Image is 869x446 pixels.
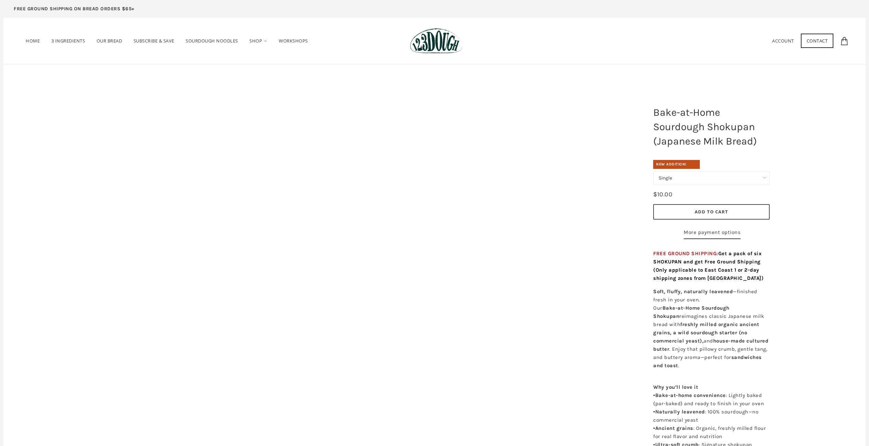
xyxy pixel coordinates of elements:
[653,204,770,220] button: Add to Cart
[51,38,85,44] span: 3 Ingredients
[21,28,313,54] nav: Primary
[655,425,693,431] strong: Ancient grains
[97,38,122,44] span: Our Bread
[279,38,308,44] span: Workshops
[410,28,462,54] img: 123Dough Bakery
[86,99,626,304] a: Bake-at-Home Sourdough Shokupan (Japanese Milk Bread)
[91,28,127,53] a: Our Bread
[653,250,764,281] span: FREE GROUND SHIPPING:
[648,102,775,152] h1: Bake-at-Home Sourdough Shokupan (Japanese Milk Bread)
[244,28,273,54] a: Shop
[653,354,762,369] strong: sandwiches and toast
[26,38,40,44] span: Home
[653,189,672,199] div: $10.00
[14,5,135,13] p: FREE GROUND SHIPPING ON BREAD ORDERS $65+
[653,321,759,344] strong: freshly milled organic ancient grains, a wild sourdough starter (no commercial yeast),
[655,392,726,398] strong: Bake-at-home convenience
[653,160,700,169] div: New Addition!
[3,3,145,18] a: FREE GROUND SHIPPING ON BREAD ORDERS $65+
[772,38,794,44] a: Account
[801,34,834,48] a: Contact
[695,209,728,215] span: Add to Cart
[134,38,174,44] span: Subscribe & Save
[186,38,238,44] span: SOURDOUGH NOODLES
[655,409,705,415] strong: Naturally leavened
[653,305,730,319] strong: Bake-at-Home Sourdough Shokupan
[21,28,45,53] a: Home
[181,28,243,53] a: SOURDOUGH NOODLES
[249,38,262,44] span: Shop
[653,288,733,295] strong: Soft, fluffy, naturally leavened
[128,28,179,53] a: Subscribe & Save
[653,287,770,370] p: —finished fresh in your oven. Our reimagines classic Japanese milk bread with and . Enjoy that pi...
[46,28,90,53] a: 3 Ingredients
[274,28,313,53] a: Workshops
[684,228,741,239] a: More payment options
[653,384,698,390] strong: Why you’ll love it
